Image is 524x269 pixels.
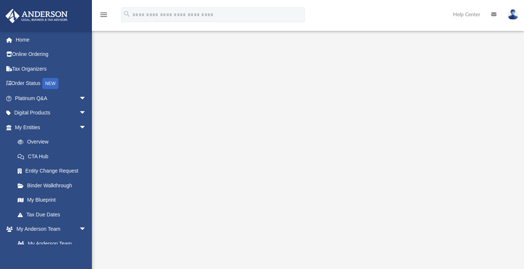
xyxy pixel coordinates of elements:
[10,149,97,164] a: CTA Hub
[3,9,70,23] img: Anderson Advisors Platinum Portal
[5,120,97,135] a: My Entitiesarrow_drop_down
[99,14,108,19] a: menu
[10,193,94,208] a: My Blueprint
[5,61,97,76] a: Tax Organizers
[123,10,131,18] i: search
[5,32,97,47] a: Home
[10,164,97,178] a: Entity Change Request
[99,10,108,19] i: menu
[5,47,97,62] a: Online Ordering
[79,91,94,106] span: arrow_drop_down
[5,106,97,120] a: Digital Productsarrow_drop_down
[5,76,97,91] a: Order StatusNEW
[79,106,94,121] span: arrow_drop_down
[42,78,58,89] div: NEW
[10,135,97,149] a: Overview
[5,222,94,237] a: My Anderson Teamarrow_drop_down
[79,222,94,237] span: arrow_drop_down
[10,207,97,222] a: Tax Due Dates
[10,178,97,193] a: Binder Walkthrough
[10,236,90,251] a: My Anderson Team
[507,9,518,20] img: User Pic
[5,91,97,106] a: Platinum Q&Aarrow_drop_down
[79,120,94,135] span: arrow_drop_down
